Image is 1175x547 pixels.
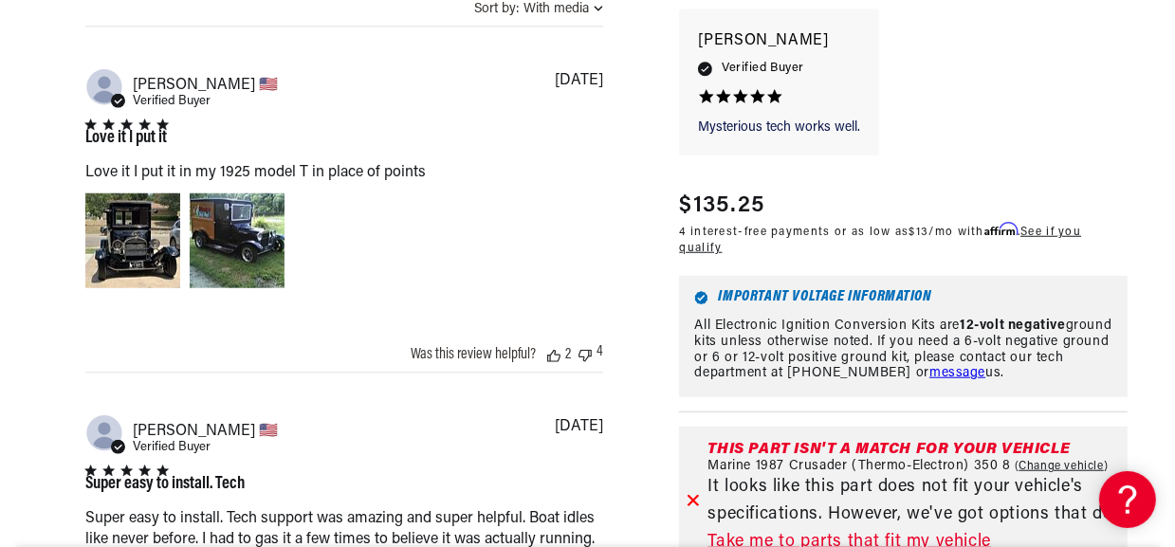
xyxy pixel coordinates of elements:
[547,347,560,362] div: Vote up
[707,443,1120,458] div: This part isn't a match for your vehicle
[679,224,1128,258] p: 4 interest-free payments or as low as /mo with .
[929,367,985,381] a: message
[523,2,589,16] div: With media
[85,465,245,476] div: 5 star rating out of 5 stars
[698,119,860,137] p: Mysterious tech works well.
[133,95,211,107] span: Verified Buyer
[85,476,245,493] div: Super easy to install. Tech
[578,344,592,362] div: Vote down
[85,130,168,147] div: Love it I put it
[909,228,929,239] span: $13
[597,344,603,362] div: 4
[722,59,803,80] span: Verified Buyer
[474,2,519,16] span: Sort by:
[555,419,603,434] div: [DATE]
[1015,460,1109,475] a: Change vehicle
[707,475,1120,530] p: It looks like this part does not fit your vehicle's specifications. However, we've got options th...
[85,193,180,288] div: Image of Review by roy l. on February 17, 24 number 1
[474,2,603,16] button: Sort by:With media
[707,460,1010,475] span: Marine 1987 Crusader (Thermo-Electron) 350 8
[411,347,536,362] div: Was this review helpful?
[133,75,278,93] span: roy l.
[984,223,1018,237] span: Affirm
[190,193,285,288] div: Image of Review by roy l. on February 17, 24 number 2
[698,28,860,55] p: [PERSON_NAME]
[694,319,1112,383] p: All Electronic Ignition Conversion Kits are ground kits unless otherwise noted. If you need a 6-v...
[679,228,1081,255] a: See if you qualify - Learn more about Affirm Financing (opens in modal)
[133,421,278,439] span: Joseph C.
[133,441,211,453] span: Verified Buyer
[565,347,571,362] div: 2
[694,292,1112,306] h6: Important Voltage Information
[960,319,1066,334] strong: 12-volt negative
[555,73,603,88] div: [DATE]
[679,190,764,224] span: $135.25
[85,119,168,130] div: 5 star rating out of 5 stars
